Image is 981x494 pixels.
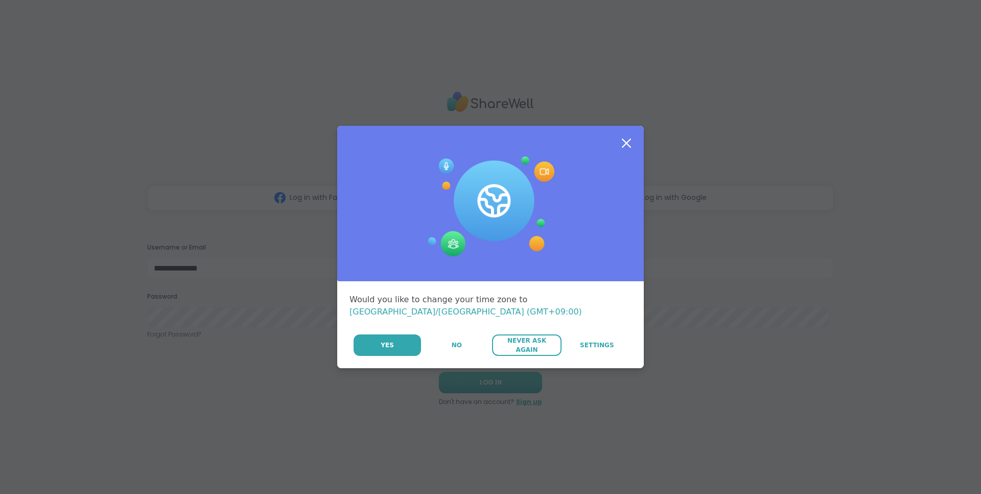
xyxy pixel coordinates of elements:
[354,334,421,356] button: Yes
[422,334,491,356] button: No
[349,294,632,318] div: Would you like to change your time zone to
[497,336,556,354] span: Never Ask Again
[349,307,582,317] span: [GEOGRAPHIC_DATA]/[GEOGRAPHIC_DATA] (GMT+09:00)
[492,334,561,356] button: Never Ask Again
[427,156,554,257] img: Session Experience
[452,341,462,350] span: No
[563,334,632,356] a: Settings
[381,341,394,350] span: Yes
[580,341,614,350] span: Settings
